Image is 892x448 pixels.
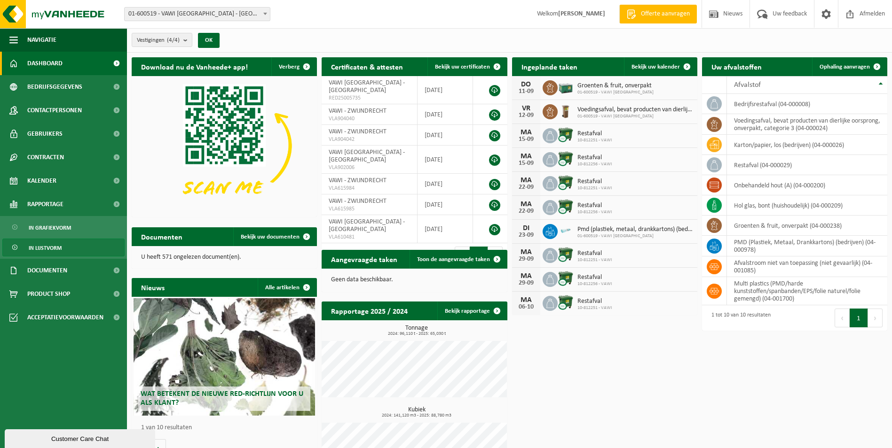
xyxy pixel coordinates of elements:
[2,239,125,256] a: In lijstvorm
[558,79,574,95] img: PB-LB-0680-HPE-GN-01
[418,174,473,194] td: [DATE]
[198,33,220,48] button: OK
[517,184,536,191] div: 22-09
[331,277,497,283] p: Geen data beschikbaar.
[279,64,300,70] span: Verberg
[812,57,886,76] a: Ophaling aanvragen
[707,308,771,328] div: 1 tot 10 van 10 resultaten
[577,185,612,191] span: 10-812251 - VAWI
[577,130,612,138] span: Restafval
[624,57,696,76] a: Bekijk uw kalender
[558,247,574,263] img: WB-1100-CU
[410,250,506,269] a: Toon de aangevraagde taken
[271,57,316,76] button: Verberg
[329,136,410,143] span: VLA904042
[435,64,490,70] span: Bekijk uw certificaten
[577,233,693,239] span: 01-600519 - VAWI [GEOGRAPHIC_DATA]
[727,236,887,256] td: PMD (Plastiek, Metaal, Drankkartons) (bedrijven) (04-000978)
[517,224,536,232] div: DI
[326,332,507,336] span: 2024: 96,110 t - 2025: 65,030 t
[517,296,536,304] div: MA
[329,185,410,192] span: VLA615984
[702,57,771,76] h2: Uw afvalstoffen
[577,274,612,281] span: Restafval
[558,10,605,17] strong: [PERSON_NAME]
[517,153,536,160] div: MA
[727,135,887,155] td: karton/papier, los (bedrijven) (04-000026)
[418,215,473,243] td: [DATE]
[558,294,574,310] img: WB-1100-CU
[27,282,70,306] span: Product Shop
[558,270,574,286] img: WB-1100-CU
[727,256,887,277] td: afvalstroom niet van toepassing (niet gevaarlijk) (04-001085)
[727,114,887,135] td: voedingsafval, bevat producten van dierlijke oorsprong, onverpakt, categorie 3 (04-000024)
[418,76,473,104] td: [DATE]
[329,149,405,163] span: VAWI [GEOGRAPHIC_DATA] - [GEOGRAPHIC_DATA]
[329,128,387,135] span: VAWI - ZWIJNDRECHT
[639,9,692,19] span: Offerte aanvragen
[167,37,180,43] count: (4/4)
[820,64,870,70] span: Ophaling aanvragen
[868,309,883,327] button: Next
[125,8,270,21] span: 01-600519 - VAWI NV - ANTWERPEN
[141,425,312,431] p: 1 van 10 resultaten
[517,256,536,263] div: 29-09
[558,127,574,143] img: WB-1100-CU
[517,177,536,184] div: MA
[577,281,612,287] span: 10-812256 - VAWI
[27,99,82,122] span: Contactpersonen
[577,154,612,162] span: Restafval
[29,239,62,257] span: In lijstvorm
[517,105,536,112] div: VR
[329,233,410,241] span: VLA610481
[727,216,887,236] td: groenten & fruit, onverpakt (04-000238)
[2,218,125,236] a: In grafiekvorm
[517,272,536,280] div: MA
[437,301,506,320] a: Bekijk rapportage
[258,278,316,297] a: Alle artikelen
[577,305,612,311] span: 10-812251 - VAWI
[329,79,405,94] span: VAWI [GEOGRAPHIC_DATA] - [GEOGRAPHIC_DATA]
[512,57,587,76] h2: Ingeplande taken
[577,257,612,263] span: 10-812251 - VAWI
[241,234,300,240] span: Bekijk uw documenten
[132,278,174,296] h2: Nieuws
[577,90,654,95] span: 01-600519 - VAWI [GEOGRAPHIC_DATA]
[329,198,387,205] span: VAWI - ZWIJNDRECHT
[132,33,192,47] button: Vestigingen(4/4)
[577,114,693,119] span: 01-600519 - VAWI [GEOGRAPHIC_DATA]
[517,208,536,215] div: 22-09
[326,325,507,336] h3: Tonnage
[322,301,417,320] h2: Rapportage 2025 / 2024
[322,57,412,76] h2: Certificaten & attesten
[418,194,473,215] td: [DATE]
[577,209,612,215] span: 10-812256 - VAWI
[329,164,410,171] span: VLA902006
[727,175,887,195] td: onbehandeld hout (A) (04-000200)
[233,227,316,246] a: Bekijk uw documenten
[517,201,536,208] div: MA
[132,76,317,215] img: Download de VHEPlus App
[577,298,612,305] span: Restafval
[329,218,405,233] span: VAWI [GEOGRAPHIC_DATA] - [GEOGRAPHIC_DATA]
[27,193,63,216] span: Rapportage
[124,7,270,21] span: 01-600519 - VAWI NV - ANTWERPEN
[558,199,574,215] img: WB-1100-CU
[727,94,887,114] td: bedrijfsrestafval (04-000008)
[577,138,612,143] span: 10-812251 - VAWI
[418,125,473,146] td: [DATE]
[417,256,490,263] span: Toon de aangevraagde taken
[137,33,180,47] span: Vestigingen
[134,298,315,416] a: Wat betekent de nieuwe RED-richtlijn voor u als klant?
[29,219,71,237] span: In grafiekvorm
[558,175,574,191] img: WB-1100-CU
[517,81,536,88] div: DO
[577,178,612,185] span: Restafval
[619,5,697,23] a: Offerte aanvragen
[577,82,654,90] span: Groenten & fruit, onverpakt
[418,146,473,174] td: [DATE]
[517,129,536,136] div: MA
[27,122,63,146] span: Gebruikers
[517,112,536,119] div: 12-09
